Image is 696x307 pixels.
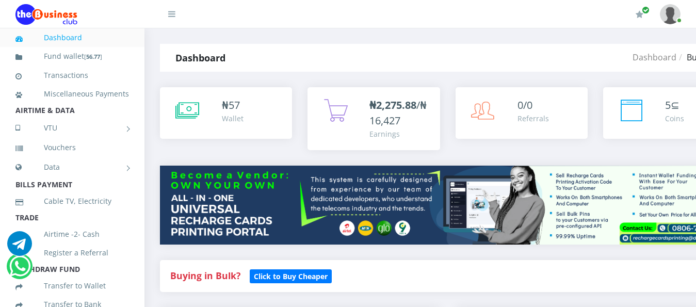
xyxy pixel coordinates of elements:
[517,98,532,112] span: 0/0
[636,10,643,19] i: Renew/Upgrade Subscription
[665,113,684,124] div: Coins
[175,52,225,64] strong: Dashboard
[160,87,292,139] a: ₦57 Wallet
[633,52,676,63] a: Dashboard
[456,87,588,139] a: 0/0 Referrals
[660,4,681,24] img: User
[15,241,129,265] a: Register a Referral
[15,4,77,25] img: Logo
[86,53,100,60] b: 56.77
[170,269,240,282] strong: Buying in Bulk?
[9,262,30,279] a: Chat for support
[15,274,129,298] a: Transfer to Wallet
[222,113,244,124] div: Wallet
[15,136,129,159] a: Vouchers
[369,98,416,112] b: ₦2,275.88
[307,87,440,150] a: ₦2,275.88/₦16,427 Earnings
[517,113,549,124] div: Referrals
[250,269,332,282] a: Click to Buy Cheaper
[15,63,129,87] a: Transactions
[15,26,129,50] a: Dashboard
[222,98,244,113] div: ₦
[84,53,102,60] small: [ ]
[15,82,129,106] a: Miscellaneous Payments
[15,115,129,141] a: VTU
[369,98,427,127] span: /₦16,427
[7,239,32,256] a: Chat for support
[15,189,129,213] a: Cable TV, Electricity
[15,222,129,246] a: Airtime -2- Cash
[665,98,684,113] div: ⊆
[665,98,671,112] span: 5
[369,128,429,139] div: Earnings
[254,271,328,281] b: Click to Buy Cheaper
[642,6,650,14] span: Renew/Upgrade Subscription
[15,154,129,180] a: Data
[15,44,129,69] a: Fund wallet[56.77]
[229,98,240,112] span: 57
